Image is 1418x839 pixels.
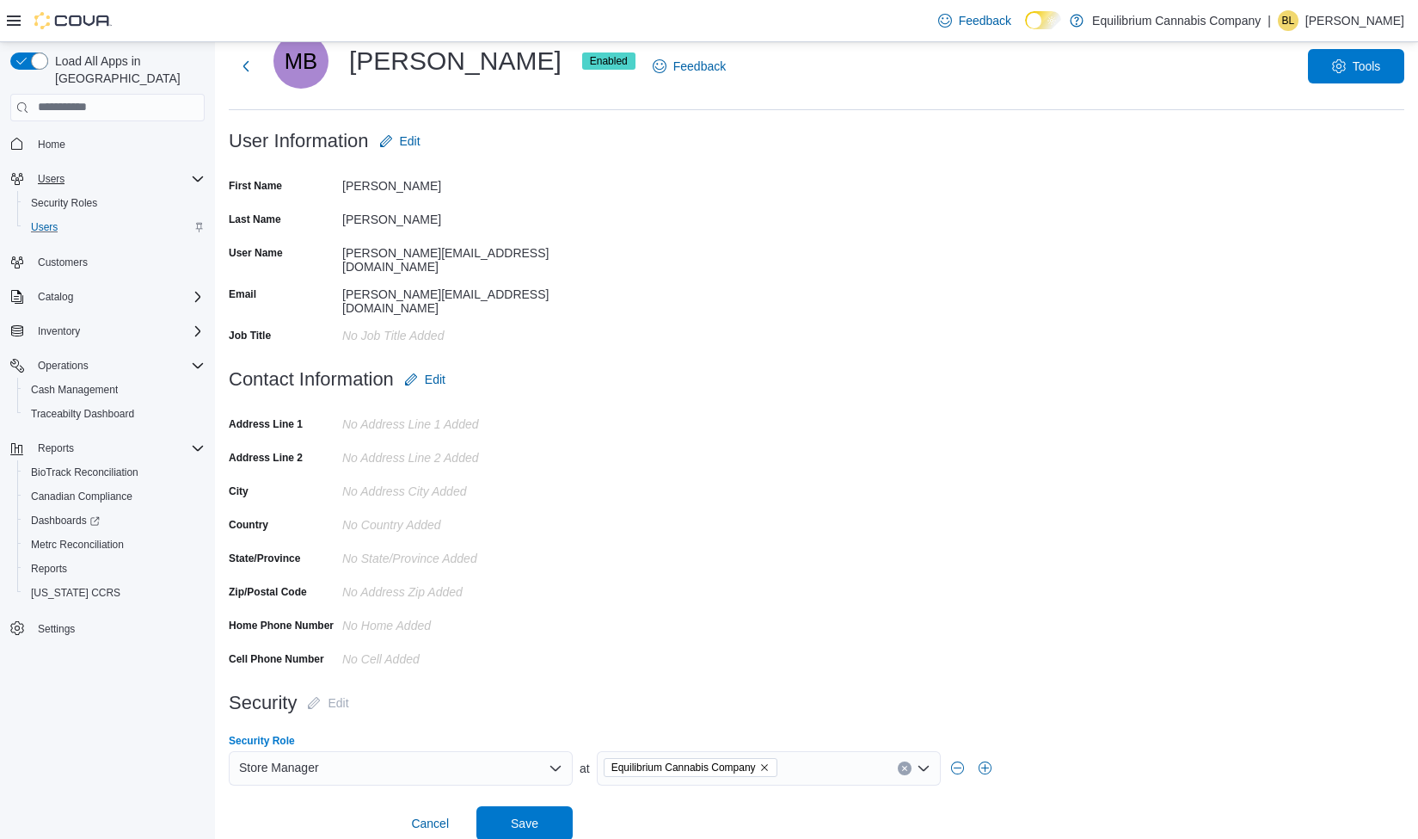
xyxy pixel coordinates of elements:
span: Equilibrium Cannabis Company [611,759,756,776]
span: Edit [328,694,348,712]
a: Reports [24,558,74,579]
button: Users [31,169,71,189]
button: Inventory [3,319,212,343]
label: Cell Phone Number [229,652,324,666]
span: MB [285,34,317,89]
p: | [1268,10,1271,31]
label: City [229,484,249,498]
span: Tools [1353,58,1381,75]
span: Washington CCRS [24,583,205,603]
a: Dashboards [24,510,107,531]
span: Dashboards [31,514,100,527]
span: Save [511,815,538,832]
span: Traceabilty Dashboard [24,404,205,424]
span: Home [31,133,205,155]
a: Feedback [931,3,1018,38]
a: [US_STATE] CCRS [24,583,127,603]
label: Home Phone Number [229,619,334,632]
span: Users [31,169,205,189]
span: Users [24,217,205,238]
span: Feedback [959,12,1011,29]
div: [PERSON_NAME] [273,34,635,89]
div: No Address Zip added [342,578,573,599]
button: Catalog [31,287,80,307]
p: Equilibrium Cannabis Company [1092,10,1261,31]
button: Catalog [3,285,212,309]
a: BioTrack Reconciliation [24,462,145,483]
div: No Cell added [342,645,573,666]
span: Edit [400,133,420,150]
div: [PERSON_NAME] [342,206,573,226]
button: Traceabilty Dashboard [17,402,212,426]
span: Feedback [673,58,726,75]
button: Reports [17,557,212,581]
label: Email [229,287,256,301]
button: Users [17,215,212,239]
label: Country [229,518,268,532]
a: Metrc Reconciliation [24,534,131,555]
span: Canadian Compliance [31,490,132,503]
button: Open list of options [549,762,562,775]
span: Equilibrium Cannabis Company [604,758,777,777]
button: Home [3,132,212,157]
label: First Name [229,179,282,193]
div: [PERSON_NAME] [342,172,573,193]
div: No Address City added [342,478,573,498]
span: Traceabilty Dashboard [31,407,134,421]
span: Metrc Reconciliation [24,534,205,555]
div: at [229,751,1404,786]
button: Users [3,167,212,191]
div: Mandie Baxter [273,34,328,89]
label: Last Name [229,213,281,226]
span: BioTrack Reconciliation [24,462,205,483]
span: Users [38,172,64,186]
button: Clear input [898,762,912,775]
button: [US_STATE] CCRS [17,581,212,605]
h3: User Information [229,131,369,151]
span: Customers [31,251,205,273]
a: Users [24,217,64,238]
span: Operations [38,359,89,373]
label: Job Title [229,329,271,342]
span: Settings [38,622,75,636]
span: Cash Management [31,383,118,397]
input: Dark Mode [1025,11,1061,29]
span: Catalog [38,290,73,304]
span: Inventory [38,324,80,338]
button: Cash Management [17,378,212,402]
button: BioTrack Reconciliation [17,460,212,484]
span: Dashboards [24,510,205,531]
span: [US_STATE] CCRS [31,586,120,600]
a: Traceabilty Dashboard [24,404,141,424]
button: Remove Equilibrium Cannabis Company from selection in this group [759,762,770,773]
div: No Address Line 2 added [342,444,573,465]
a: Settings [31,619,82,639]
a: Security Roles [24,193,104,213]
button: Operations [31,355,95,376]
button: Inventory [31,321,87,342]
div: No State/Province Added [342,545,573,565]
div: Brandon Learson [1278,10,1298,31]
span: BioTrack Reconciliation [31,466,138,479]
button: Next [229,49,263,83]
div: [PERSON_NAME][EMAIL_ADDRESS][DOMAIN_NAME] [342,281,573,315]
span: Canadian Compliance [24,486,205,507]
span: Reports [24,558,205,579]
span: Cancel [411,815,449,832]
button: Tools [1308,49,1404,83]
button: Reports [3,436,212,460]
span: Enabled [590,53,628,69]
label: Address Line 1 [229,417,303,431]
button: Open list of options [917,762,930,775]
span: Reports [31,562,67,576]
span: BL [1282,10,1295,31]
p: [PERSON_NAME] [1305,10,1404,31]
a: Dashboards [17,509,212,533]
span: Metrc Reconciliation [31,538,124,552]
span: Enabled [582,52,635,70]
span: Store Manager [239,757,319,778]
span: Security Roles [31,196,97,210]
button: Customers [3,250,212,275]
a: Customers [31,252,95,273]
span: Dark Mode [1025,29,1026,30]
